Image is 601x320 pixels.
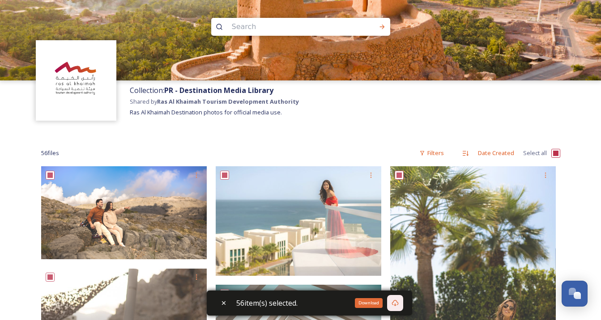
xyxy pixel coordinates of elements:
img: Destination photography 2023 (2).png [41,166,207,259]
div: Date Created [473,144,519,162]
span: Ras Al Khaimah Destination photos for official media use. [130,108,282,116]
input: Search [227,17,350,37]
div: Download [355,298,383,308]
span: 56 file s [41,149,59,157]
span: 56 item(s) selected. [236,298,298,308]
strong: PR - Destination Media Library [164,85,273,95]
span: Select all [523,149,547,157]
img: Destination photography 2023 (4).jpg [216,166,381,276]
span: Shared by [130,97,299,105]
img: Logo_RAKTDA_RGB-01.png [40,45,112,116]
div: Filters [415,144,448,162]
span: Collection: [130,85,273,95]
strong: Ras Al Khaimah Tourism Development Authority [157,97,299,105]
button: Open Chat [562,281,588,307]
